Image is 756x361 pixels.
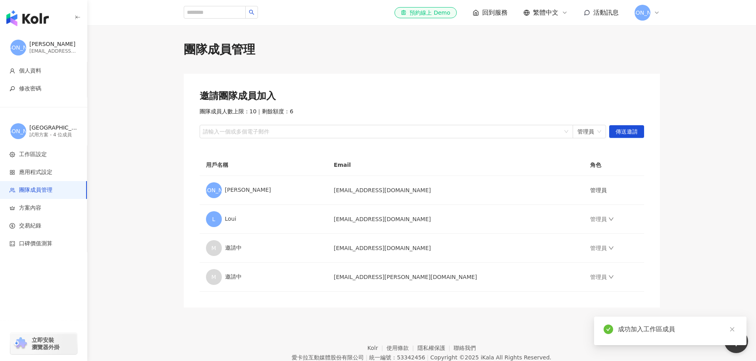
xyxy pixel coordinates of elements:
[618,325,737,334] div: 成功加入工作區成員
[369,354,425,361] div: 統一編號：53342456
[387,345,417,351] a: 使用條款
[533,8,558,17] span: 繁體中文
[608,245,614,251] span: down
[327,154,584,176] th: Email
[190,186,237,195] span: [PERSON_NAME]
[29,40,77,48] div: [PERSON_NAME]
[327,263,584,292] td: [EMAIL_ADDRESS][PERSON_NAME][DOMAIN_NAME]
[29,124,77,132] div: [GEOGRAPHIC_DATA] 的工作區
[608,216,614,222] span: down
[619,8,665,17] span: [PERSON_NAME]
[729,327,735,332] span: close
[608,274,614,280] span: down
[249,10,254,15] span: search
[32,336,60,351] span: 立即安裝 瀏覽器外掛
[10,68,15,74] span: user
[10,170,15,175] span: appstore
[19,222,41,230] span: 交易紀錄
[454,345,476,351] a: 聯絡我們
[584,176,644,205] td: 管理員
[593,9,619,16] span: 活動訊息
[394,7,456,18] a: 預約線上 Demo
[19,240,52,248] span: 口碑價值測算
[211,244,216,252] span: M
[616,126,638,138] span: 傳送邀請
[590,216,614,222] a: 管理員
[10,223,15,229] span: dollar
[200,108,294,116] span: 團隊成員人數上限：10 ｜ 剩餘額度：6
[367,345,387,351] a: Kolr
[10,86,15,92] span: key
[584,154,644,176] th: 角色
[212,215,215,223] span: L
[365,354,367,361] span: |
[577,125,601,138] span: 管理員
[19,168,52,176] span: 應用程式設定
[211,273,216,281] span: M
[481,354,494,361] a: iKala
[29,132,77,138] div: 試用方案 - 4 位成員
[19,151,47,159] span: 工作區設定
[417,345,454,351] a: 隱私權保護
[206,211,321,227] div: Loui
[590,274,614,280] a: 管理員
[401,9,450,17] div: 預約線上 Demo
[10,241,15,246] span: calculator
[327,176,584,205] td: [EMAIL_ADDRESS][DOMAIN_NAME]
[327,205,584,234] td: [EMAIL_ADDRESS][DOMAIN_NAME]
[6,10,49,26] img: logo
[430,354,551,361] div: Copyright © 2025 All Rights Reserved.
[604,325,613,334] span: check-circle
[427,354,429,361] span: |
[482,8,508,17] span: 回到服務
[590,245,614,251] a: 管理員
[200,90,644,103] div: 邀請團隊成員加入
[206,269,321,285] div: 邀請中
[13,337,28,350] img: chrome extension
[29,48,77,55] div: [EMAIL_ADDRESS][DOMAIN_NAME]
[19,204,41,212] span: 方案內容
[206,182,321,198] div: [PERSON_NAME]
[19,186,52,194] span: 團隊成員管理
[609,125,644,138] button: 傳送邀請
[473,8,508,17] a: 回到服務
[19,85,41,93] span: 修改密碼
[184,41,660,58] div: 團隊成員管理
[200,154,327,176] th: 用戶名稱
[292,354,364,361] div: 愛卡拉互動媒體股份有限公司
[206,240,321,256] div: 邀請中
[327,234,584,263] td: [EMAIL_ADDRESS][DOMAIN_NAME]
[10,333,77,354] a: chrome extension立即安裝 瀏覽器外掛
[19,67,41,75] span: 個人資料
